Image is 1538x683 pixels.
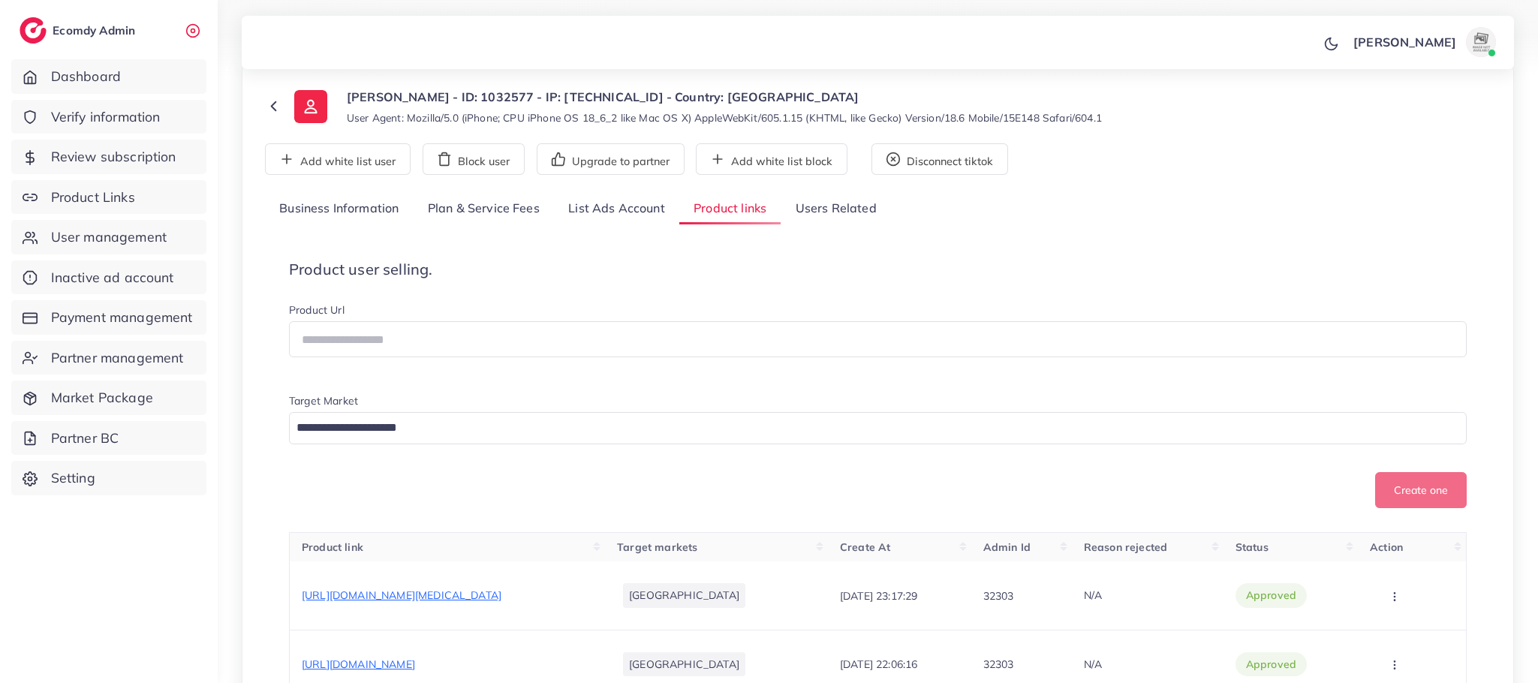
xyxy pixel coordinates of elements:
[1236,540,1269,554] span: Status
[1375,472,1467,508] button: Create one
[51,468,95,488] span: Setting
[347,110,1102,125] small: User Agent: Mozilla/5.0 (iPhone; CPU iPhone OS 18_6_2 like Mac OS X) AppleWebKit/605.1.15 (KHTML,...
[1370,540,1403,554] span: Action
[294,90,327,123] img: ic-user-info.36bf1079.svg
[537,143,685,175] button: Upgrade to partner
[11,381,206,415] a: Market Package
[1084,588,1102,602] span: N/A
[11,341,206,375] a: Partner management
[1466,27,1496,57] img: avatar
[51,388,153,408] span: Market Package
[983,540,1031,554] span: Admin Id
[679,193,781,225] a: Product links
[1345,27,1502,57] a: [PERSON_NAME]avatar
[51,147,176,167] span: Review subscription
[291,417,1447,440] input: Search for option
[20,17,139,44] a: logoEcomdy Admin
[347,88,1102,106] p: [PERSON_NAME] - ID: 1032577 - IP: [TECHNICAL_ID] - Country: [GEOGRAPHIC_DATA]
[11,140,206,174] a: Review subscription
[302,657,415,671] span: [URL][DOMAIN_NAME]
[289,393,358,408] label: Target Market
[11,100,206,134] a: Verify information
[53,23,139,38] h2: Ecomdy Admin
[623,583,745,607] li: [GEOGRAPHIC_DATA]
[51,227,167,247] span: User management
[11,220,206,254] a: User management
[302,588,501,602] span: [URL][DOMAIN_NAME][MEDICAL_DATA]
[289,412,1467,444] div: Search for option
[983,587,1014,605] p: 32303
[289,260,1467,278] h4: Product user selling.
[11,421,206,456] a: Partner BC
[781,193,890,225] a: Users Related
[623,652,745,676] li: [GEOGRAPHIC_DATA]
[840,655,917,673] p: [DATE] 22:06:16
[265,193,414,225] a: Business Information
[696,143,847,175] button: Add white list block
[51,107,161,127] span: Verify information
[265,143,411,175] button: Add white list user
[554,193,679,225] a: List Ads Account
[11,300,206,335] a: Payment management
[1084,540,1167,554] span: Reason rejected
[302,540,363,554] span: Product link
[51,188,135,207] span: Product Links
[11,260,206,295] a: Inactive ad account
[840,587,917,605] p: [DATE] 23:17:29
[51,268,174,287] span: Inactive ad account
[11,59,206,94] a: Dashboard
[1084,657,1102,671] span: N/A
[414,193,554,225] a: Plan & Service Fees
[983,655,1014,673] p: 32303
[871,143,1008,175] button: Disconnect tiktok
[1246,657,1296,672] span: approved
[423,143,525,175] button: Block user
[51,348,184,368] span: Partner management
[51,429,119,448] span: Partner BC
[11,461,206,495] a: Setting
[51,308,193,327] span: Payment management
[1246,588,1296,603] span: approved
[51,67,121,86] span: Dashboard
[840,540,890,554] span: Create At
[617,540,697,554] span: Target markets
[20,17,47,44] img: logo
[11,180,206,215] a: Product Links
[1353,33,1456,51] p: [PERSON_NAME]
[289,302,345,317] label: Product Url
